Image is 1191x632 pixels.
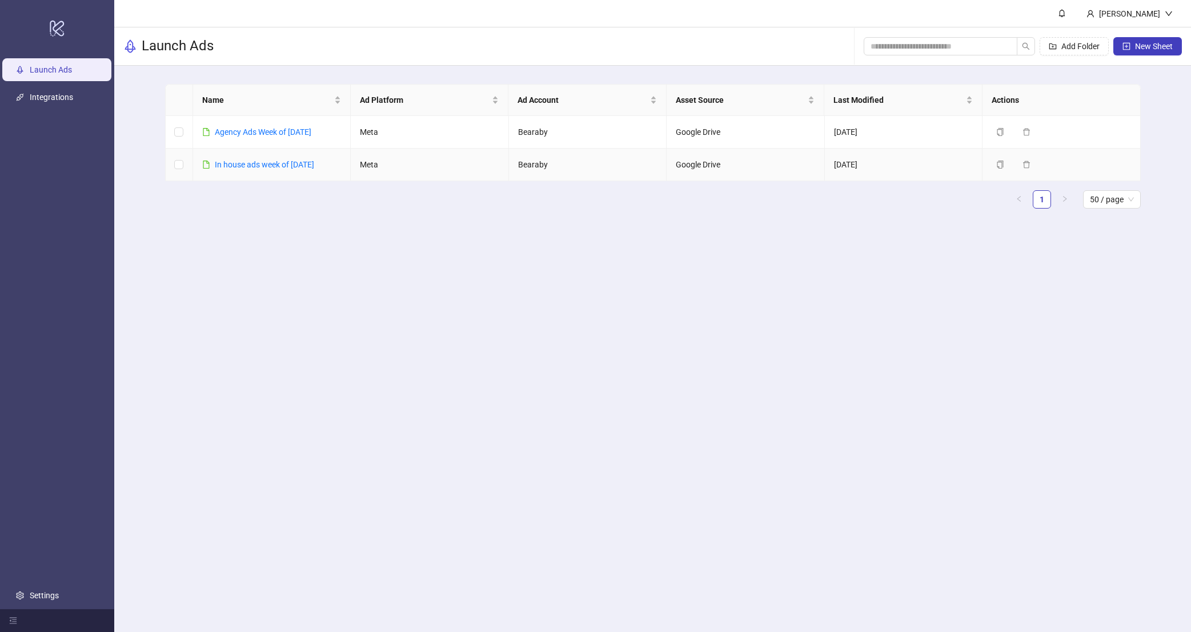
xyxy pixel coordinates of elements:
th: Name [193,85,351,116]
span: Last Modified [833,94,963,106]
td: Bearaby [509,149,667,181]
a: 1 [1033,191,1050,208]
li: Previous Page [1010,190,1028,209]
th: Ad Platform [351,85,508,116]
span: folder-add [1049,42,1057,50]
th: Actions [983,85,1141,116]
span: bell [1058,9,1066,17]
td: Google Drive [667,149,825,181]
span: right [1061,195,1068,202]
a: Launch Ads [30,65,72,74]
td: Meta [351,149,509,181]
span: left [1016,195,1022,202]
span: Ad Account [518,94,647,106]
li: 1 [1033,190,1051,209]
span: 50 / page [1090,191,1134,208]
span: search [1022,42,1030,50]
td: [DATE] [825,116,983,149]
span: delete [1022,128,1030,136]
span: plus-square [1122,42,1130,50]
span: copy [996,128,1004,136]
span: file [202,128,210,136]
th: Ad Account [508,85,666,116]
button: Add Folder [1040,37,1109,55]
span: Name [202,94,332,106]
span: copy [996,161,1004,169]
span: Asset Source [676,94,805,106]
td: Meta [351,116,509,149]
span: Ad Platform [360,94,490,106]
button: New Sheet [1113,37,1182,55]
span: user [1086,10,1094,18]
span: file [202,161,210,169]
span: menu-fold [9,617,17,625]
th: Asset Source [667,85,824,116]
a: Settings [30,591,59,600]
button: left [1010,190,1028,209]
td: [DATE] [825,149,983,181]
button: right [1056,190,1074,209]
span: Add Folder [1061,42,1100,51]
span: New Sheet [1135,42,1173,51]
span: down [1165,10,1173,18]
span: rocket [123,39,137,53]
th: Last Modified [824,85,982,116]
a: Agency Ads Week of [DATE] [215,127,311,137]
li: Next Page [1056,190,1074,209]
td: Google Drive [667,116,825,149]
div: [PERSON_NAME] [1094,7,1165,20]
a: In house ads week of [DATE] [215,160,314,169]
h3: Launch Ads [142,37,214,55]
td: Bearaby [509,116,667,149]
div: Page Size [1083,190,1141,209]
a: Integrations [30,93,73,102]
span: delete [1022,161,1030,169]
